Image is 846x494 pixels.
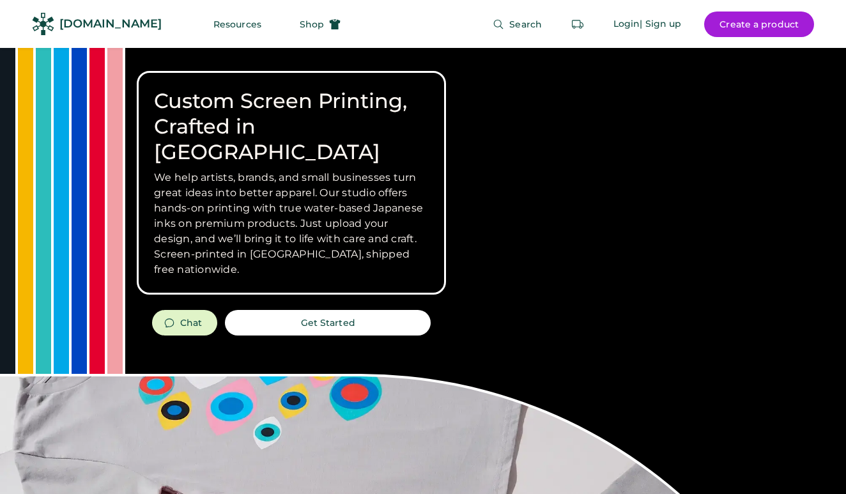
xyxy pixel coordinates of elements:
button: Retrieve an order [565,12,590,37]
h3: We help artists, brands, and small businesses turn great ideas into better apparel. Our studio of... [154,170,429,277]
button: Chat [152,310,217,336]
span: Shop [300,20,324,29]
div: | Sign up [640,18,681,31]
div: Login [613,18,640,31]
button: Shop [284,12,356,37]
span: Search [509,20,542,29]
h1: Custom Screen Printing, Crafted in [GEOGRAPHIC_DATA] [154,88,429,165]
button: Resources [198,12,277,37]
button: Search [477,12,557,37]
img: Rendered Logo - Screens [32,13,54,35]
button: Create a product [704,12,814,37]
div: [DOMAIN_NAME] [59,16,162,32]
button: Get Started [225,310,431,336]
